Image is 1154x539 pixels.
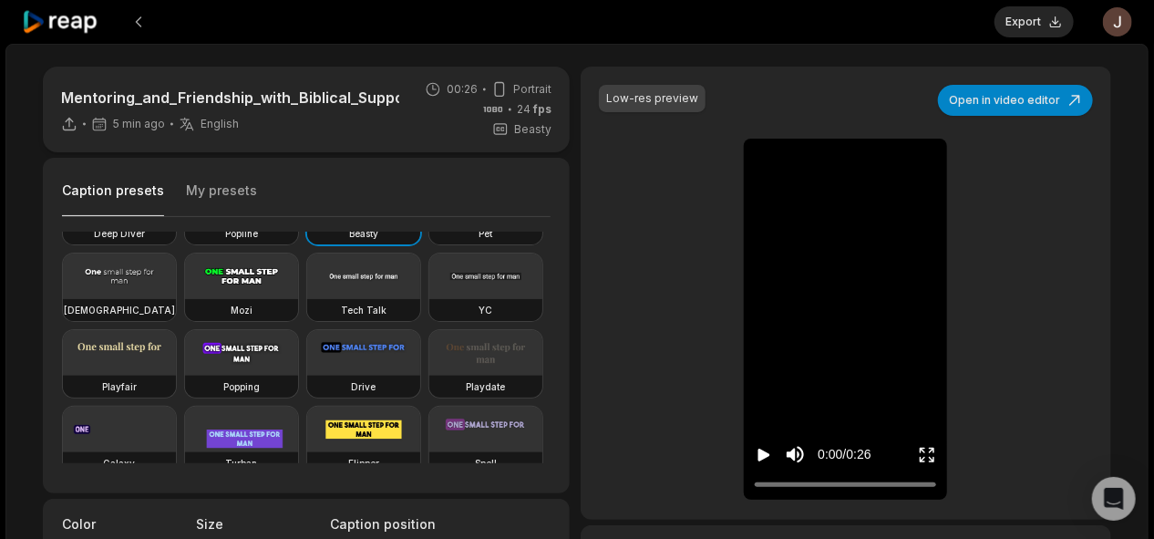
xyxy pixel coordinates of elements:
[1092,477,1136,521] div: Open Intercom Messenger
[62,181,164,217] button: Caption presets
[349,226,378,241] h3: Beasty
[341,303,386,317] h3: Tech Talk
[330,514,549,534] label: Caption position
[196,514,319,534] label: Size
[475,456,497,471] h3: Spell
[223,379,260,394] h3: Popping
[938,85,1093,116] button: Open in video editor
[918,438,936,472] button: Enter Fullscreen
[231,303,252,317] h3: Mozi
[994,6,1074,37] button: Export
[348,456,379,471] h3: Flipper
[784,443,807,466] button: Mute sound
[64,303,175,317] h3: [DEMOGRAPHIC_DATA]
[102,379,137,394] h3: Playfair
[201,117,239,131] span: English
[104,456,136,471] h3: Galaxy
[479,303,493,317] h3: YC
[226,456,258,471] h3: Turban
[62,514,185,534] label: Color
[818,445,871,464] div: 0:00 / 0:26
[533,102,551,116] span: fps
[755,438,773,472] button: Play video
[61,87,399,109] p: Mentoring_and_Friendship_with_Biblical_Support
[514,121,551,138] span: Beasty
[186,181,257,216] button: My presets
[113,117,165,131] span: 5 min ago
[517,101,551,118] span: 24
[479,226,493,241] h3: Pet
[94,226,145,241] h3: Deep Diver
[513,81,551,98] span: Portrait
[225,226,258,241] h3: Popline
[467,379,506,394] h3: Playdate
[606,90,698,107] div: Low-res preview
[352,379,376,394] h3: Drive
[447,81,478,98] span: 00:26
